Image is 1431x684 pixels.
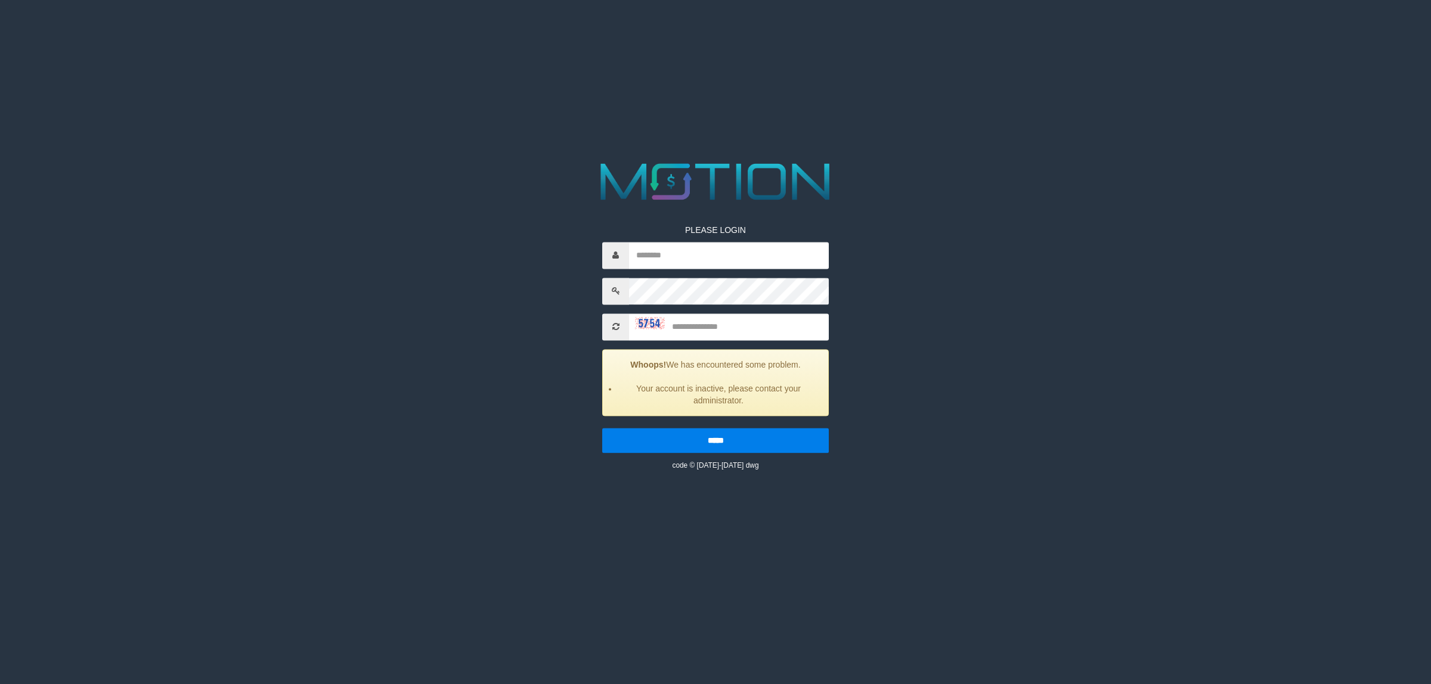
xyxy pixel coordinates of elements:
small: code © [DATE]-[DATE] dwg [672,461,758,470]
li: Your account is inactive, please contact your administrator. [618,383,819,406]
p: PLEASE LOGIN [602,224,829,236]
strong: Whoops! [630,360,666,369]
div: We has encountered some problem. [602,349,829,416]
img: captcha [635,317,665,329]
img: MOTION_logo.png [590,157,841,206]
